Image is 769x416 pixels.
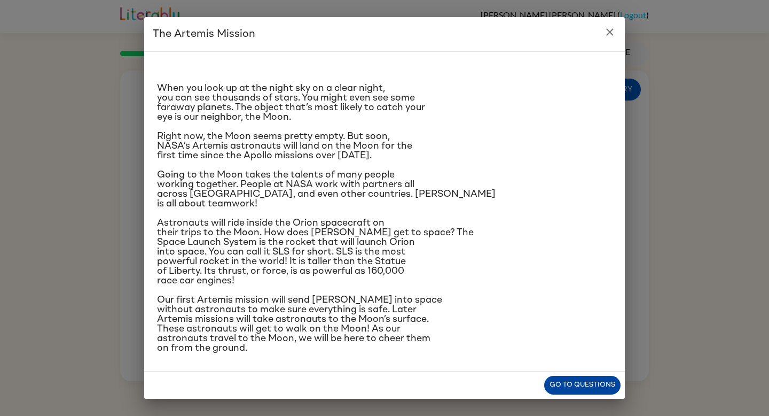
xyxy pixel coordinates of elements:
button: close [599,21,621,43]
span: When you look up at the night sky on a clear night, you can see thousands of stars. You might eve... [157,83,425,122]
span: Astronauts will ride inside the Orion spacecraft on their trips to the Moon. How does [PERSON_NAM... [157,218,474,286]
span: Going to the Moon takes the talents of many people working together. People at NASA work with par... [157,170,496,209]
span: Our first Artemis mission will send [PERSON_NAME] into space without astronauts to make sure ever... [157,295,442,353]
span: Right now, the Moon seems pretty empty. But soon, NASA’s Artemis astronauts will land on the Moon... [157,132,412,160]
h2: The Artemis Mission [144,17,625,51]
button: Go to questions [544,376,621,395]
